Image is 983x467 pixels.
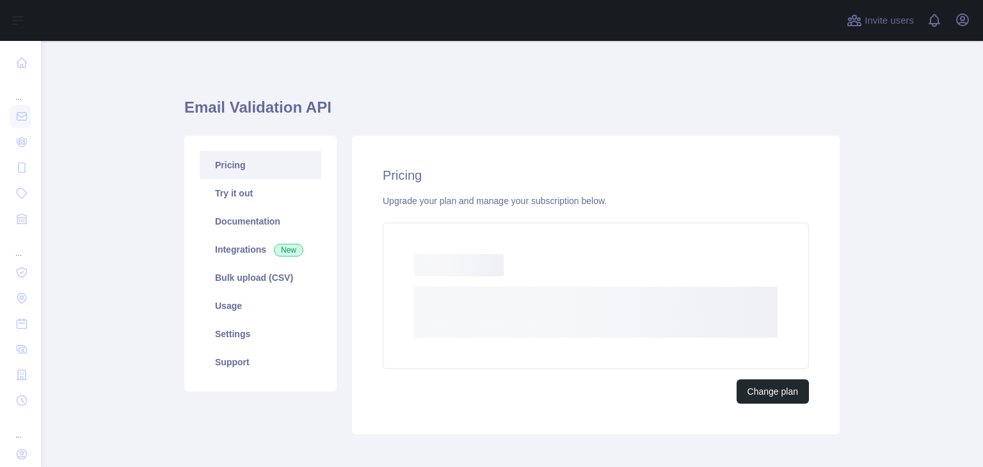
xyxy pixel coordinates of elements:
[10,77,31,102] div: ...
[10,233,31,258] div: ...
[737,379,809,404] button: Change plan
[844,10,916,31] button: Invite users
[383,194,809,207] div: Upgrade your plan and manage your subscription below.
[200,348,321,376] a: Support
[200,179,321,207] a: Try it out
[200,320,321,348] a: Settings
[200,264,321,292] a: Bulk upload (CSV)
[200,235,321,264] a: Integrations New
[200,292,321,320] a: Usage
[200,151,321,179] a: Pricing
[383,166,809,184] h2: Pricing
[865,13,914,28] span: Invite users
[200,207,321,235] a: Documentation
[274,244,303,257] span: New
[10,415,31,440] div: ...
[184,97,840,128] h1: Email Validation API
